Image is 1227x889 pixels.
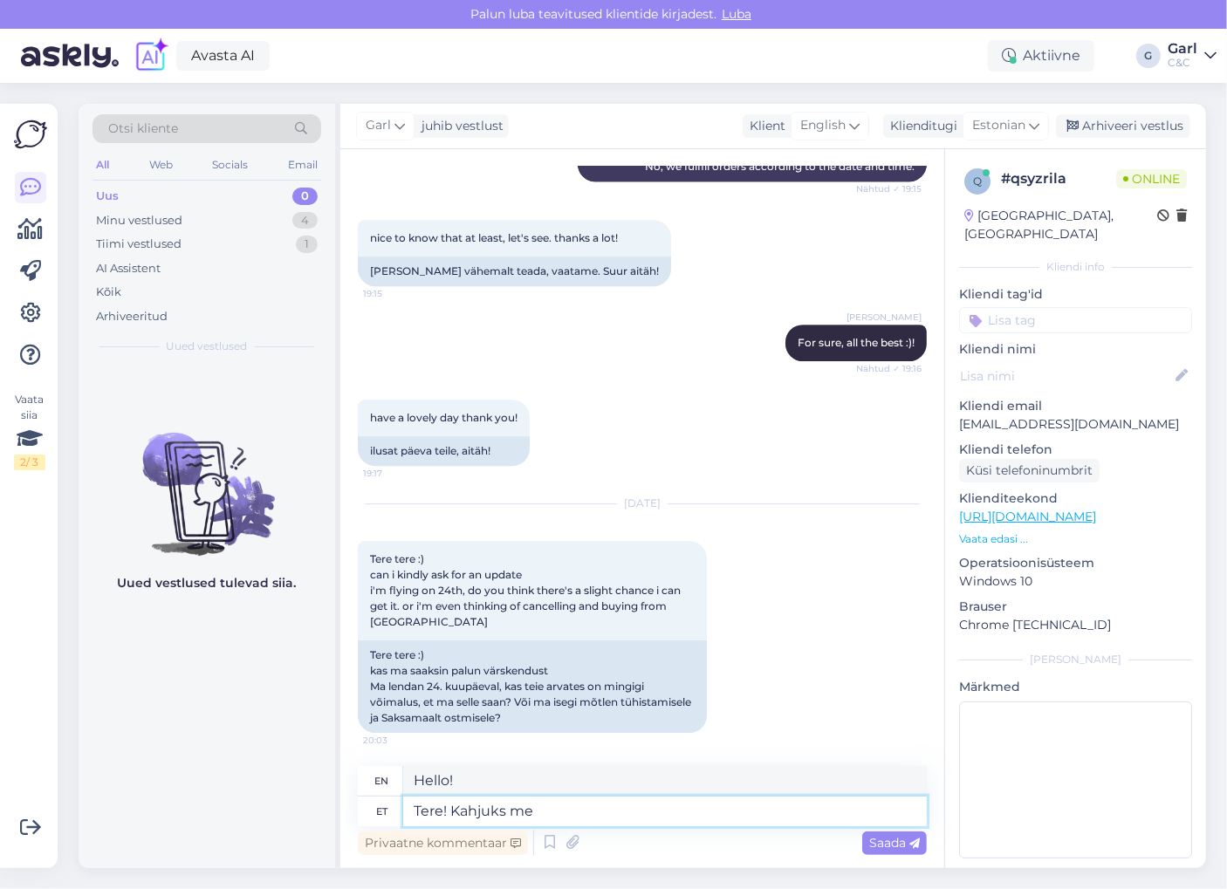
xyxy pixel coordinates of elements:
[376,797,387,826] div: et
[960,366,1172,386] input: Lisa nimi
[118,574,297,592] p: Uued vestlused tulevad siia.
[133,38,169,74] img: explore-ai
[96,212,182,229] div: Minu vestlused
[1168,42,1217,70] a: GarlC&C
[743,117,785,135] div: Klient
[292,212,318,229] div: 4
[972,116,1025,135] span: Estonian
[14,392,45,470] div: Vaata siia
[988,40,1094,72] div: Aktiivne
[284,154,321,176] div: Email
[1116,169,1187,188] span: Online
[959,616,1192,634] p: Chrome [TECHNICAL_ID]
[959,652,1192,667] div: [PERSON_NAME]
[798,336,915,349] span: For sure, all the best :)!
[167,339,248,354] span: Uued vestlused
[847,311,922,324] span: [PERSON_NAME]
[1136,44,1161,68] div: G
[96,188,119,205] div: Uus
[358,496,927,511] div: [DATE]
[415,117,504,135] div: juhib vestlust
[96,236,182,253] div: Tiimi vestlused
[959,509,1096,524] a: [URL][DOMAIN_NAME]
[800,116,846,135] span: English
[209,154,251,176] div: Socials
[14,118,47,151] img: Askly Logo
[959,340,1192,359] p: Kliendi nimi
[1168,56,1197,70] div: C&C
[363,734,428,747] span: 20:03
[959,307,1192,333] input: Lisa tag
[96,308,168,325] div: Arhiveeritud
[363,287,428,300] span: 19:15
[292,188,318,205] div: 0
[959,415,1192,434] p: [EMAIL_ADDRESS][DOMAIN_NAME]
[370,411,518,424] span: have a lovely day thank you!
[959,285,1192,304] p: Kliendi tag'id
[1056,114,1190,138] div: Arhiveeri vestlus
[959,441,1192,459] p: Kliendi telefon
[370,552,683,628] span: Tere tere :) can i kindly ask for an update i'm flying on 24th, do you think there's a slight cha...
[358,640,707,733] div: Tere tere :) kas ma saaksin palun värskendust Ma lendan 24. kuupäeval, kas teie arvates on mingig...
[1168,42,1197,56] div: Garl
[1001,168,1116,189] div: # qsyzrila
[96,260,161,277] div: AI Assistent
[146,154,176,176] div: Web
[403,797,927,826] textarea: Tere! Kahjuks m
[366,116,391,135] span: Garl
[296,236,318,253] div: 1
[959,459,1100,482] div: Küsi telefoninumbrit
[176,41,270,71] a: Avasta AI
[358,436,530,466] div: ilusat päeva teile, aitäh!
[869,835,920,851] span: Saada
[959,598,1192,616] p: Brauser
[959,489,1192,508] p: Klienditeekond
[358,256,671,286] div: [PERSON_NAME] vähemalt teada, vaatame. Suur aitäh!
[370,231,618,244] span: nice to know that at least, let's see. thanks a lot!
[856,182,922,195] span: Nähtud ✓ 19:15
[108,120,178,138] span: Otsi kliente
[973,174,982,188] span: q
[93,154,113,176] div: All
[716,6,757,22] span: Luba
[959,678,1192,696] p: Märkmed
[363,467,428,480] span: 19:17
[578,152,927,181] div: No, we fulfill orders according to the date and time.
[959,572,1192,591] p: Windows 10
[959,397,1192,415] p: Kliendi email
[79,401,335,558] img: No chats
[959,554,1192,572] p: Operatsioonisüsteem
[883,117,957,135] div: Klienditugi
[856,362,922,375] span: Nähtud ✓ 19:16
[375,766,389,796] div: en
[14,455,45,470] div: 2 / 3
[96,284,121,301] div: Kõik
[964,207,1157,243] div: [GEOGRAPHIC_DATA], [GEOGRAPHIC_DATA]
[403,766,927,796] textarea: Hello!
[959,531,1192,547] p: Vaata edasi ...
[358,831,528,855] div: Privaatne kommentaar
[959,259,1192,275] div: Kliendi info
